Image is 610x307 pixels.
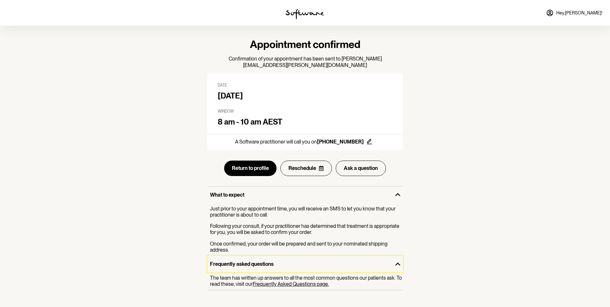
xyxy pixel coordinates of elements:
[210,241,403,253] p: Once confirmed, your order will be prepared and sent to your nominated shipping address.
[336,161,386,176] button: Ask a question
[218,117,393,127] h4: 8 am - 10 am AEST
[210,275,403,287] p: The team has written up answers to all the most common questions our patients ask. To read these,...
[210,192,390,198] p: What to expect
[218,109,234,114] span: Window
[210,223,403,235] p: Following your consult, if your practitioner has determined that treatment is appropriate for you...
[207,272,403,290] div: Frequently asked questions
[218,91,393,101] h4: [DATE]
[207,187,403,203] button: What to expect
[542,5,606,21] a: Hey,[PERSON_NAME]!
[280,161,332,176] button: Reschedule
[224,161,277,176] button: Return to profile
[235,138,375,146] p: A Software practitioner will call you on
[207,38,403,51] h3: Appointment confirmed
[286,9,324,19] img: software logo
[210,261,390,267] p: Frequently asked questions
[207,203,403,256] div: What to expect
[317,139,364,145] strong: [PHONE_NUMBER]
[207,256,403,272] button: Frequently asked questions
[218,83,227,88] span: Date
[210,206,403,218] p: Just prior to your appointment time, you will receive an SMS to let you know that your practition...
[207,56,403,68] p: Confirmation of your appointment has been sent to [PERSON_NAME][EMAIL_ADDRESS][PERSON_NAME][DOMAI...
[556,10,602,16] span: Hey, [PERSON_NAME] !
[253,281,329,287] a: Frequently Asked Questions page.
